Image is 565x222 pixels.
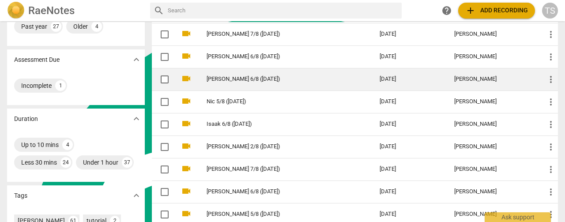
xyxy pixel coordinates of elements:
a: Nic 5/8 ([DATE]) [207,98,348,105]
a: [PERSON_NAME] 6/8 ([DATE]) [207,76,348,83]
span: videocam [181,186,192,196]
td: [DATE] [373,90,447,113]
input: Search [168,4,398,18]
button: Show more [130,189,143,202]
span: search [154,5,164,16]
span: Add recording [465,5,528,16]
div: Up to 10 mins [21,140,59,149]
div: [PERSON_NAME] [454,143,531,150]
span: expand_more [131,190,142,201]
div: Past year [21,22,47,31]
div: [PERSON_NAME] [454,121,531,128]
p: Duration [14,114,38,124]
div: Less 30 mins [21,158,57,167]
div: 24 [60,157,71,168]
span: more_vert [546,97,556,107]
div: [PERSON_NAME] [454,31,531,38]
a: Help [439,3,455,19]
span: more_vert [546,164,556,175]
p: Tags [14,191,27,200]
span: videocam [181,51,192,61]
button: TS [542,3,558,19]
td: [DATE] [373,113,447,135]
div: [PERSON_NAME] [454,98,531,105]
div: [PERSON_NAME] [454,188,531,195]
a: [PERSON_NAME] 6/8 ([DATE]) [207,188,348,195]
div: 1 [55,80,66,91]
div: Under 1 hour [83,158,118,167]
td: [DATE] [373,68,447,90]
div: 4 [62,139,73,150]
a: [PERSON_NAME] 7/8 ([DATE]) [207,166,348,173]
button: Upload [458,3,535,19]
div: Older [73,22,88,31]
span: more_vert [546,52,556,62]
div: [PERSON_NAME] [454,76,531,83]
button: Show more [130,53,143,66]
span: expand_more [131,113,142,124]
span: expand_more [131,54,142,65]
a: [PERSON_NAME] 6/8 ([DATE]) [207,53,348,60]
div: Ask support [485,212,551,222]
td: [DATE] [373,45,447,68]
p: Assessment Due [14,55,60,64]
td: [DATE] [373,158,447,181]
span: videocam [181,141,192,151]
td: [DATE] [373,23,447,45]
div: [PERSON_NAME] [454,211,531,218]
span: videocam [181,163,192,174]
a: Isaak 6/8 ([DATE]) [207,121,348,128]
div: [PERSON_NAME] [454,166,531,173]
span: videocam [181,208,192,219]
div: 4 [91,21,102,32]
a: [PERSON_NAME] 5/8 ([DATE]) [207,211,348,218]
span: more_vert [546,29,556,40]
span: add [465,5,476,16]
img: Logo [7,2,25,19]
div: 37 [122,157,132,168]
a: [PERSON_NAME] 2/8 ([DATE]) [207,143,348,150]
div: Incomplete [21,81,52,90]
span: more_vert [546,74,556,85]
span: videocam [181,118,192,129]
span: videocam [181,96,192,106]
td: [DATE] [373,181,447,203]
h2: RaeNotes [28,4,75,17]
span: more_vert [546,119,556,130]
span: more_vert [546,187,556,197]
span: more_vert [546,209,556,220]
span: videocam [181,28,192,39]
a: [PERSON_NAME] 7/8 ([DATE]) [207,31,348,38]
td: [DATE] [373,135,447,158]
div: [PERSON_NAME] [454,53,531,60]
span: videocam [181,73,192,84]
button: Show more [130,112,143,125]
div: 27 [51,21,61,32]
span: more_vert [546,142,556,152]
span: help [441,5,452,16]
a: LogoRaeNotes [7,2,143,19]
